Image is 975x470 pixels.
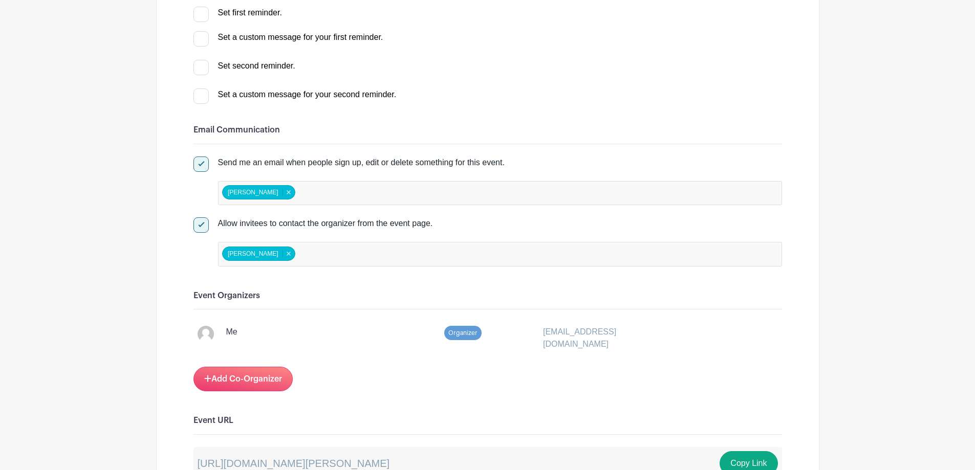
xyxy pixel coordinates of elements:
[193,33,383,41] a: Set a custom message for your first reminder.
[283,189,294,196] button: Remove item: '106597'
[444,326,482,340] span: Organizer
[193,8,282,17] a: Set first reminder.
[193,90,397,99] a: Set a custom message for your second reminder.
[226,326,237,338] p: Me
[218,31,383,43] div: Set a custom message for your first reminder.
[222,247,295,261] div: [PERSON_NAME]
[283,250,294,257] button: Remove item: '106597'
[193,291,782,301] h6: Event Organizers
[193,367,293,391] a: Add Co-Organizer
[198,326,214,342] img: default-ce2991bfa6775e67f084385cd625a349d9dcbb7a52a09fb2fda1e96e2d18dcdb.png
[218,217,782,230] div: Allow invitees to contact the organizer from the event page.
[537,326,685,350] div: [EMAIL_ADDRESS][DOMAIN_NAME]
[218,60,295,72] div: Set second reminder.
[222,185,295,199] div: [PERSON_NAME]
[193,125,782,135] h6: Email Communication
[193,61,295,70] a: Set second reminder.
[297,186,387,200] input: false
[297,247,387,261] input: false
[218,88,397,101] div: Set a custom message for your second reminder.
[193,416,782,426] h6: Event URL
[218,156,782,169] div: Send me an email when people sign up, edit or delete something for this event.
[218,7,282,19] div: Set first reminder.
